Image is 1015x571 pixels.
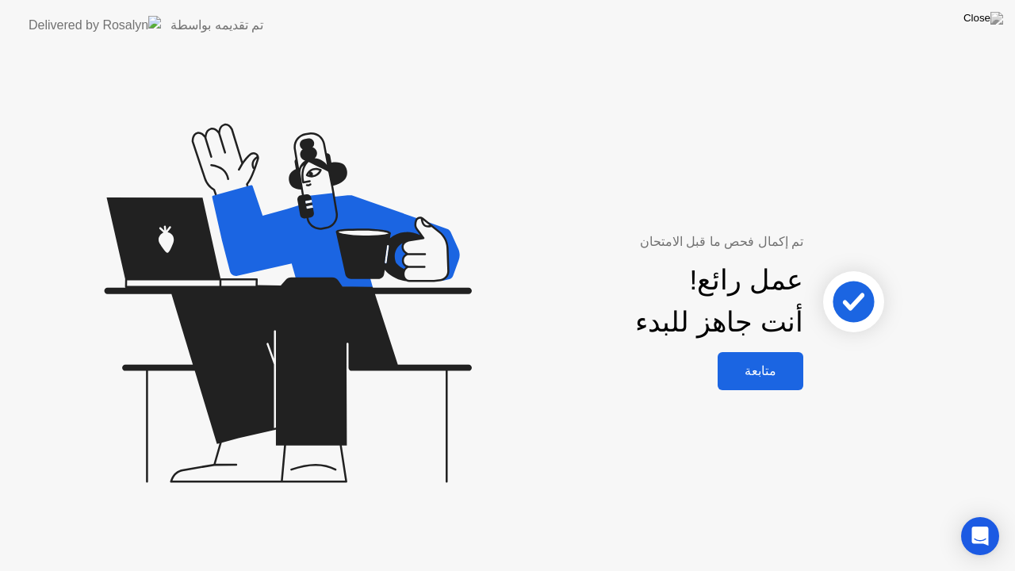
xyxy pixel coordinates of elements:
[961,517,999,555] div: Open Intercom Messenger
[476,232,803,251] div: تم إكمال فحص ما قبل الامتحان
[29,16,161,34] img: Delivered by Rosalyn
[963,12,1003,25] img: Close
[170,16,263,35] div: تم تقديمه بواسطة
[722,363,799,378] div: متابعة
[635,259,803,343] div: عمل رائع! أنت جاهز للبدء
[718,352,803,390] button: متابعة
